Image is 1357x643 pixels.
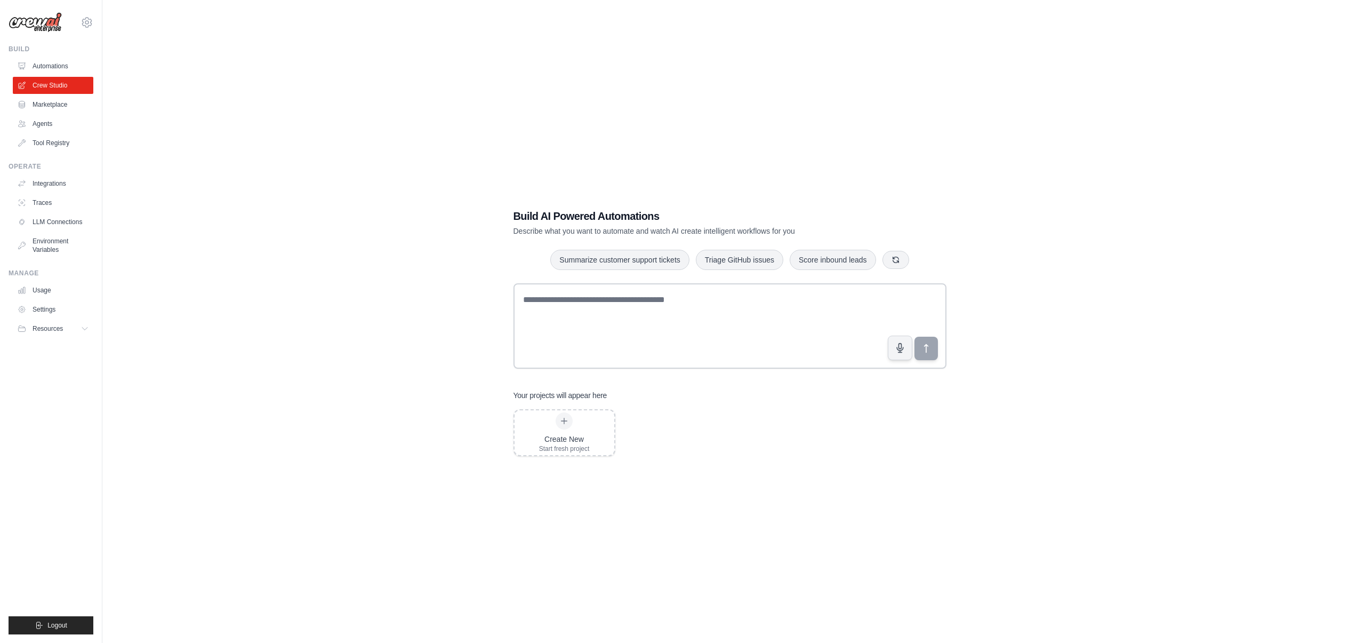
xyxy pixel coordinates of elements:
span: Logout [47,621,67,630]
div: Manage [9,269,93,277]
a: Crew Studio [13,77,93,94]
img: Logo [9,12,62,33]
a: Settings [13,301,93,318]
a: Traces [13,194,93,211]
p: Describe what you want to automate and watch AI create intelligent workflows for you [513,226,872,236]
a: Tool Registry [13,134,93,152]
div: Start fresh project [539,444,590,453]
a: Agents [13,115,93,132]
button: Score inbound leads [790,250,876,270]
div: Create New [539,434,590,444]
button: Click to speak your automation idea [888,336,912,360]
a: Automations [13,58,93,75]
a: Marketplace [13,96,93,113]
button: Get new suggestions [882,251,909,269]
button: Resources [13,320,93,337]
h3: Your projects will appear here [513,390,607,401]
span: Resources [33,324,63,333]
a: Environment Variables [13,233,93,258]
div: Operate [9,162,93,171]
button: Logout [9,616,93,634]
a: LLM Connections [13,213,93,231]
button: Triage GitHub issues [696,250,783,270]
div: Build [9,45,93,53]
h1: Build AI Powered Automations [513,209,872,224]
a: Integrations [13,175,93,192]
a: Usage [13,282,93,299]
button: Summarize customer support tickets [550,250,689,270]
